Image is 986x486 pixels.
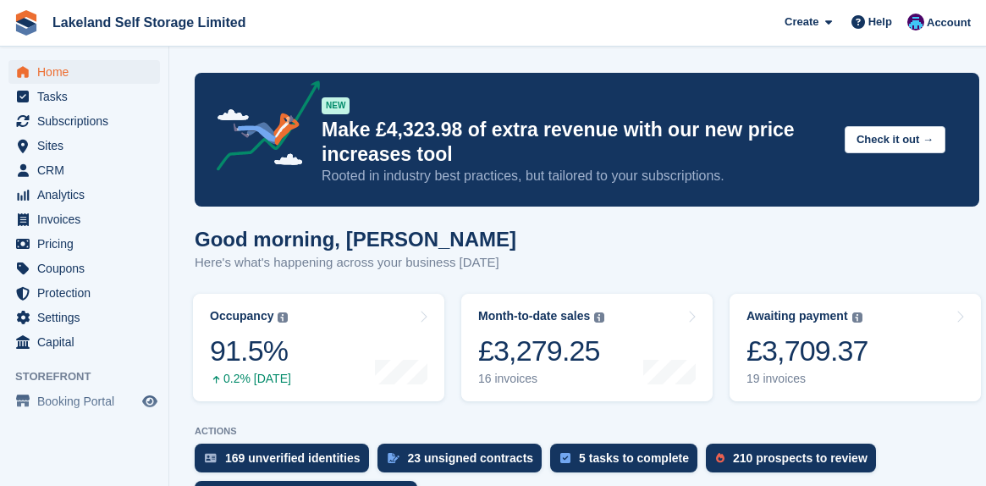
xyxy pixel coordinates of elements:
span: Sites [37,134,139,157]
div: 19 invoices [746,372,868,386]
div: Month-to-date sales [478,309,590,323]
span: Tasks [37,85,139,108]
span: Booking Portal [37,389,139,413]
a: Lakeland Self Storage Limited [46,8,253,36]
img: verify_identity-adf6edd0f0f0b5bbfe63781bf79b02c33cf7c696d77639b501bdc392416b5a36.svg [205,453,217,463]
span: Protection [37,281,139,305]
span: Invoices [37,207,139,231]
a: menu [8,257,160,280]
span: Create [785,14,818,30]
div: £3,279.25 [478,334,604,368]
p: Here's what's happening across your business [DATE] [195,253,516,273]
div: £3,709.37 [746,334,868,368]
span: Storefront [15,368,168,385]
a: Occupancy 91.5% 0.2% [DATE] [193,294,444,401]
a: 5 tasks to complete [550,444,706,481]
span: Pricing [37,232,139,256]
a: menu [8,232,160,256]
a: 23 unsigned contracts [377,444,551,481]
h1: Good morning, [PERSON_NAME] [195,228,516,251]
span: CRM [37,158,139,182]
img: icon-info-grey-7440780725fd019a000dd9b08b2336e03edf1995a4989e88bcd33f0948082b44.svg [594,312,604,323]
span: Settings [37,306,139,329]
a: menu [8,183,160,207]
div: 169 unverified identities [225,451,361,465]
img: icon-info-grey-7440780725fd019a000dd9b08b2336e03edf1995a4989e88bcd33f0948082b44.svg [852,312,862,323]
img: stora-icon-8386f47178a22dfd0bd8f6a31ec36ba5ce8667c1dd55bd0f319d3a0aa187defe.svg [14,10,39,36]
div: Occupancy [210,309,273,323]
a: menu [8,85,160,108]
div: NEW [322,97,350,114]
a: menu [8,281,160,305]
span: Home [37,60,139,84]
img: David Dickson [907,14,924,30]
img: prospect-51fa495bee0391a8d652442698ab0144808aea92771e9ea1ae160a38d050c398.svg [716,453,724,463]
div: Awaiting payment [746,309,848,323]
a: Awaiting payment £3,709.37 19 invoices [730,294,981,401]
p: ACTIONS [195,426,979,437]
span: Coupons [37,257,139,280]
a: 169 unverified identities [195,444,377,481]
a: menu [8,158,160,182]
button: Check it out → [845,126,945,154]
a: Month-to-date sales £3,279.25 16 invoices [461,294,713,401]
p: Rooted in industry best practices, but tailored to your subscriptions. [322,167,831,185]
a: menu [8,330,160,354]
a: menu [8,207,160,231]
a: Preview store [140,391,160,411]
a: menu [8,60,160,84]
span: Help [868,14,892,30]
span: Account [927,14,971,31]
a: menu [8,134,160,157]
a: menu [8,306,160,329]
img: contract_signature_icon-13c848040528278c33f63329250d36e43548de30e8caae1d1a13099fd9432cc5.svg [388,453,399,463]
span: Analytics [37,183,139,207]
img: price-adjustments-announcement-icon-8257ccfd72463d97f412b2fc003d46551f7dbcb40ab6d574587a9cd5c0d94... [202,80,321,177]
img: task-75834270c22a3079a89374b754ae025e5fb1db73e45f91037f5363f120a921f8.svg [560,453,570,463]
p: Make £4,323.98 of extra revenue with our new price increases tool [322,118,831,167]
div: 91.5% [210,334,291,368]
img: icon-info-grey-7440780725fd019a000dd9b08b2336e03edf1995a4989e88bcd33f0948082b44.svg [278,312,288,323]
span: Subscriptions [37,109,139,133]
div: 23 unsigned contracts [408,451,534,465]
div: 5 tasks to complete [579,451,689,465]
a: menu [8,389,160,413]
a: 210 prospects to review [706,444,884,481]
div: 0.2% [DATE] [210,372,291,386]
span: Capital [37,330,139,354]
div: 210 prospects to review [733,451,868,465]
div: 16 invoices [478,372,604,386]
a: menu [8,109,160,133]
